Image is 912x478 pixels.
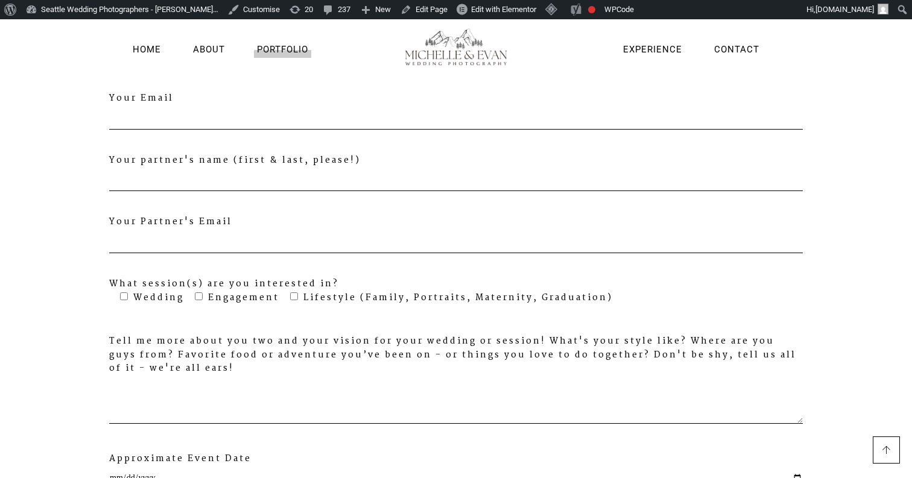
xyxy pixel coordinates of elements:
[130,291,184,305] span: Wedding
[620,42,685,58] a: Experience
[109,215,803,253] label: Your Partner's Email
[109,277,803,311] label: What session(s) are you interested in?
[109,376,803,424] textarea: Tell me more about you two and your vision for your wedding or session! What's your style like? W...
[130,42,164,58] a: Home
[109,92,803,130] label: Your Email
[109,229,803,253] input: Your Partner's Email
[195,292,203,300] input: Engagement
[290,292,298,300] input: Lifestyle (Family, Portraits, Maternity, Graduation)
[109,335,803,428] label: Tell me more about you two and your vision for your wedding or session! What's your style like? W...
[109,105,803,129] input: Your Email
[254,42,311,58] a: Portfolio
[711,42,762,58] a: Contact
[120,292,128,300] input: Wedding
[190,42,228,58] a: About
[109,167,803,191] input: Your partner's name (first & last, please!)
[109,154,803,192] label: Your partner's name (first & last, please!)
[300,291,613,305] span: Lifestyle (Family, Portraits, Maternity, Graduation)
[204,291,279,305] span: Engagement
